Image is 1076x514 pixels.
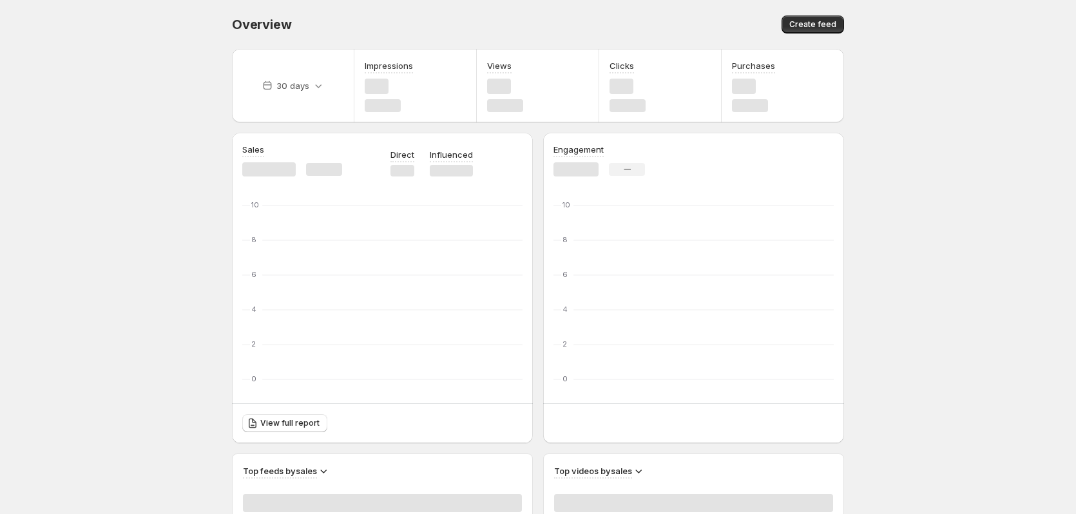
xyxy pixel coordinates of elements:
[562,305,568,314] text: 4
[251,339,256,348] text: 2
[276,79,309,92] p: 30 days
[789,19,836,30] span: Create feed
[610,59,634,72] h3: Clicks
[251,270,256,279] text: 6
[251,235,256,244] text: 8
[242,414,327,432] a: View full report
[562,235,568,244] text: 8
[487,59,512,72] h3: Views
[562,374,568,383] text: 0
[232,17,291,32] span: Overview
[260,418,320,428] span: View full report
[553,143,604,156] h3: Engagement
[365,59,413,72] h3: Impressions
[251,200,259,209] text: 10
[242,143,264,156] h3: Sales
[251,305,256,314] text: 4
[782,15,844,33] button: Create feed
[390,148,414,161] p: Direct
[243,464,317,477] h3: Top feeds by sales
[430,148,473,161] p: Influenced
[562,200,570,209] text: 10
[554,464,632,477] h3: Top videos by sales
[562,270,568,279] text: 6
[251,374,256,383] text: 0
[562,339,567,348] text: 2
[732,59,775,72] h3: Purchases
